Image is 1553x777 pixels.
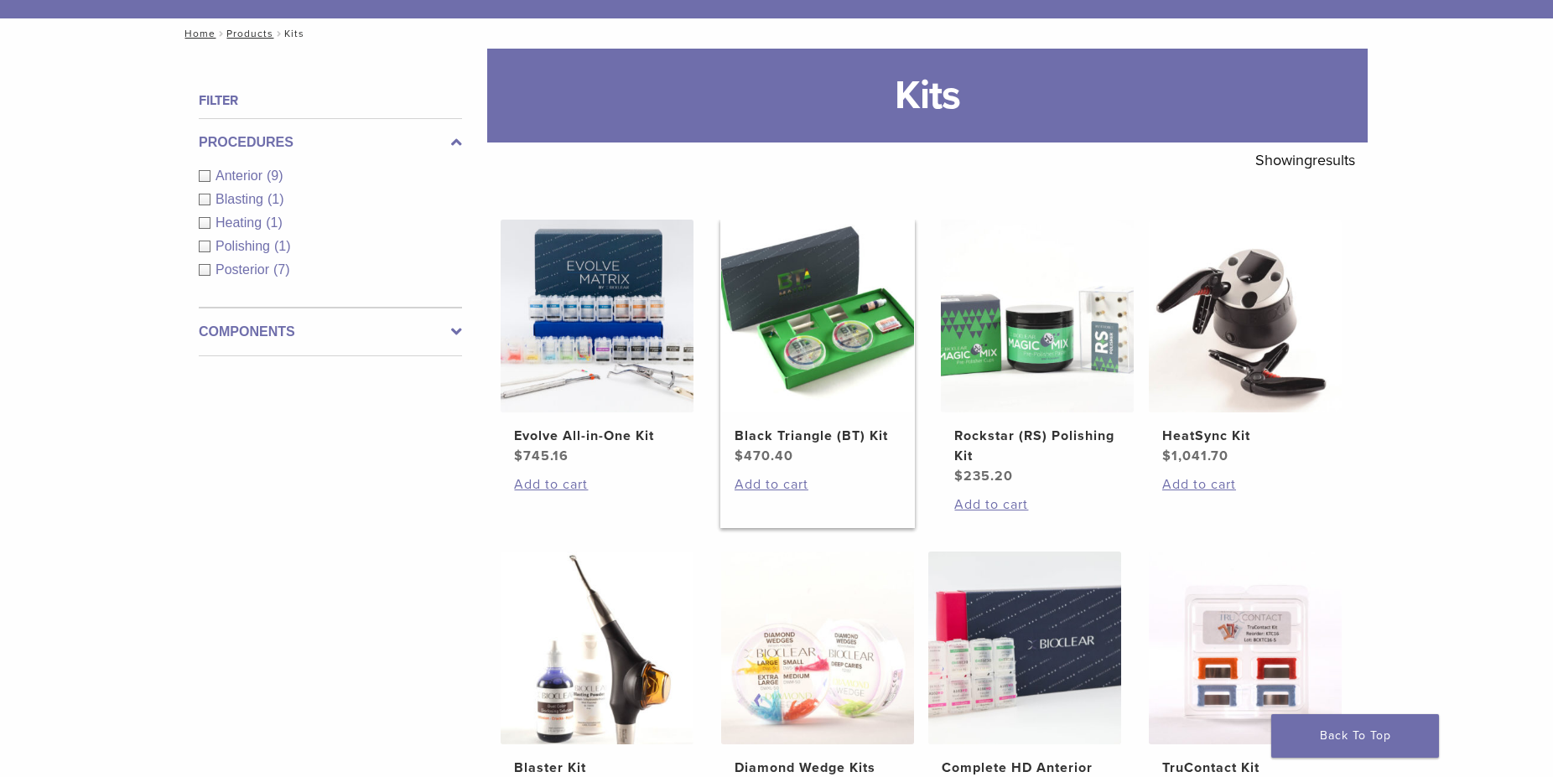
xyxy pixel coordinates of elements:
h4: Filter [199,91,462,111]
span: $ [514,448,523,464]
span: (1) [274,239,291,253]
span: Posterior [216,262,273,277]
h1: Kits [487,49,1368,142]
a: Products [226,28,273,39]
span: Polishing [216,239,274,253]
span: Heating [216,215,266,230]
h2: Rockstar (RS) Polishing Kit [954,426,1120,466]
img: HeatSync Kit [1149,220,1342,412]
a: Rockstar (RS) Polishing KitRockstar (RS) Polishing Kit $235.20 [940,220,1135,486]
a: Add to cart: “Rockstar (RS) Polishing Kit” [954,495,1120,515]
label: Procedures [199,132,462,153]
h2: HeatSync Kit [1162,426,1328,446]
span: $ [1162,448,1171,464]
a: Back To Top [1271,714,1439,758]
img: Complete HD Anterior Kit [928,552,1121,744]
a: Evolve All-in-One KitEvolve All-in-One Kit $745.16 [500,220,695,466]
nav: Kits [173,18,1380,49]
span: $ [735,448,744,464]
bdi: 470.40 [735,448,793,464]
p: Showing results [1255,142,1355,178]
span: Anterior [216,168,267,183]
span: $ [954,468,963,484]
h2: Evolve All-in-One Kit [514,426,680,446]
h2: Black Triangle (BT) Kit [735,426,901,446]
a: Home [179,28,216,39]
a: Add to cart: “Black Triangle (BT) Kit” [735,474,901,495]
span: (1) [266,215,283,230]
img: Blaster Kit [501,552,693,744]
img: Diamond Wedge Kits [721,552,914,744]
a: HeatSync KitHeatSync Kit $1,041.70 [1148,220,1343,466]
span: (7) [273,262,290,277]
span: (1) [267,192,284,206]
bdi: 745.16 [514,448,569,464]
img: Evolve All-in-One Kit [501,220,693,412]
bdi: 1,041.70 [1162,448,1228,464]
span: / [273,29,284,38]
bdi: 235.20 [954,468,1013,484]
span: (9) [267,168,283,183]
span: Blasting [216,192,267,206]
img: TruContact Kit [1149,552,1342,744]
label: Components [199,322,462,342]
img: Black Triangle (BT) Kit [721,220,914,412]
a: Add to cart: “HeatSync Kit” [1162,474,1328,495]
span: / [216,29,226,38]
a: Add to cart: “Evolve All-in-One Kit” [514,474,680,495]
a: Black Triangle (BT) KitBlack Triangle (BT) Kit $470.40 [720,220,916,466]
img: Rockstar (RS) Polishing Kit [941,220,1134,412]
